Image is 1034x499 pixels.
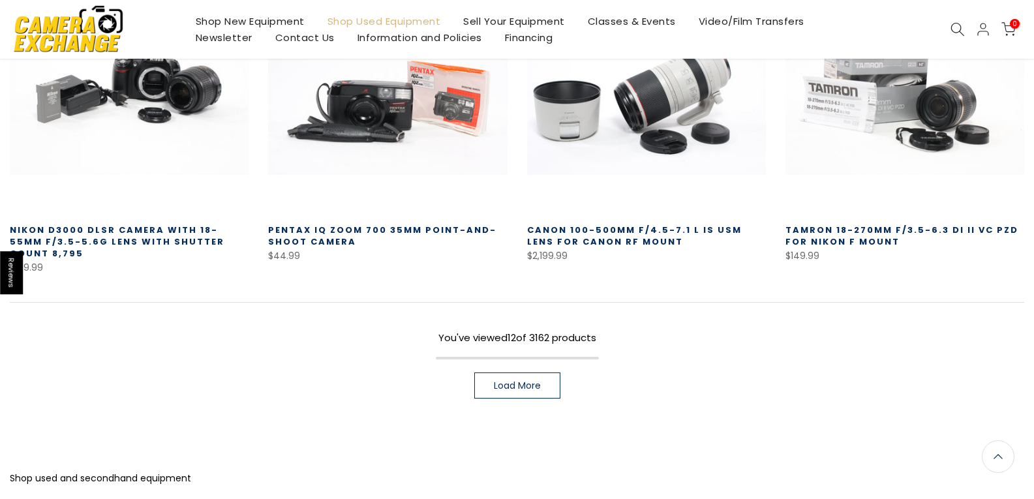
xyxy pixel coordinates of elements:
[576,13,687,29] a: Classes & Events
[346,29,493,46] a: Information and Policies
[316,13,452,29] a: Shop Used Equipment
[508,331,516,344] span: 12
[474,372,560,399] a: Load More
[268,224,496,248] a: Pentax IQ Zoom 700 35mm Point-and-Shoot Camera
[10,260,249,276] div: $179.99
[268,248,507,264] div: $44.99
[785,248,1024,264] div: $149.99
[527,224,742,248] a: Canon 100-500mm f/4.5-7.1 L IS USM Lens for Canon RF Mount
[10,224,224,260] a: Nikon D3000 DLSR Camera with 18-55mm f/3.5-5.6G Lens with Shutter Count 8,795
[184,29,264,46] a: Newsletter
[10,470,1024,487] p: Shop used and secondhand equipment
[184,13,316,29] a: Shop New Equipment
[438,331,596,344] span: You've viewed of 3162 products
[264,29,346,46] a: Contact Us
[982,440,1014,473] a: Back to the top
[1010,19,1020,29] span: 0
[494,381,541,390] span: Load More
[1001,22,1016,37] a: 0
[687,13,815,29] a: Video/Film Transfers
[785,224,1018,248] a: Tamron 18-270mm f/3.5-6.3 Di II VC PZD for Nikon F Mount
[493,29,564,46] a: Financing
[452,13,577,29] a: Sell Your Equipment
[527,248,766,264] div: $2,199.99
